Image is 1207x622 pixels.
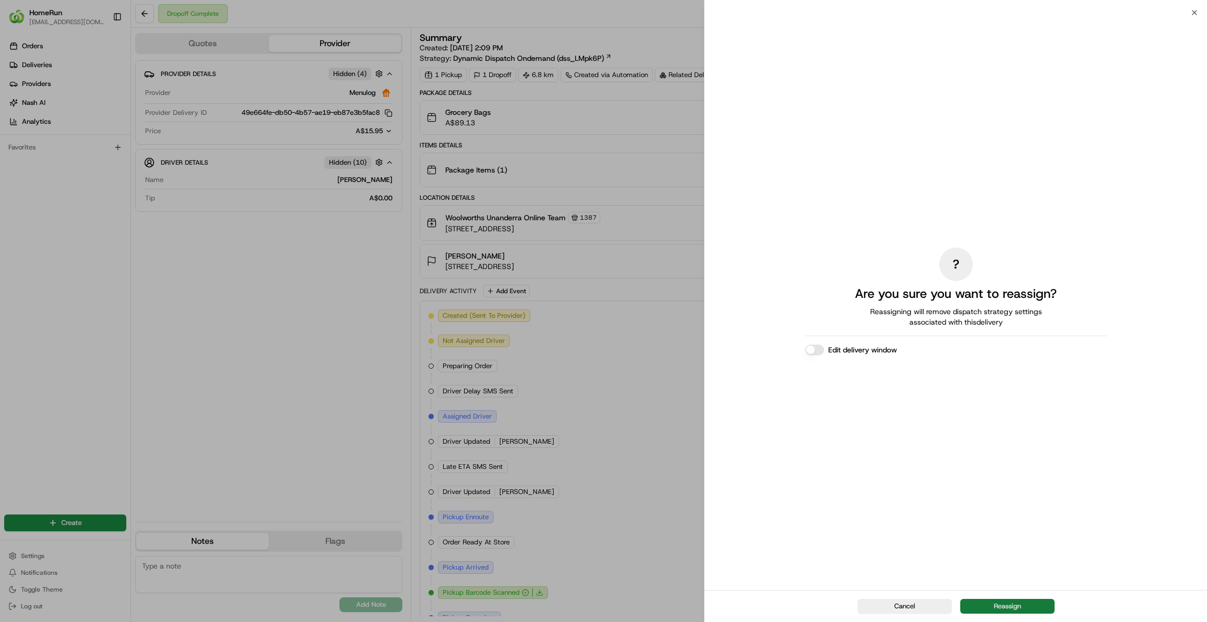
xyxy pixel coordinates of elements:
[828,345,897,355] label: Edit delivery window
[855,285,1057,302] h2: Are you sure you want to reassign?
[960,599,1055,614] button: Reassign
[939,248,973,281] div: ?
[855,306,1057,327] span: Reassigning will remove dispatch strategy settings associated with this delivery
[858,599,952,614] button: Cancel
